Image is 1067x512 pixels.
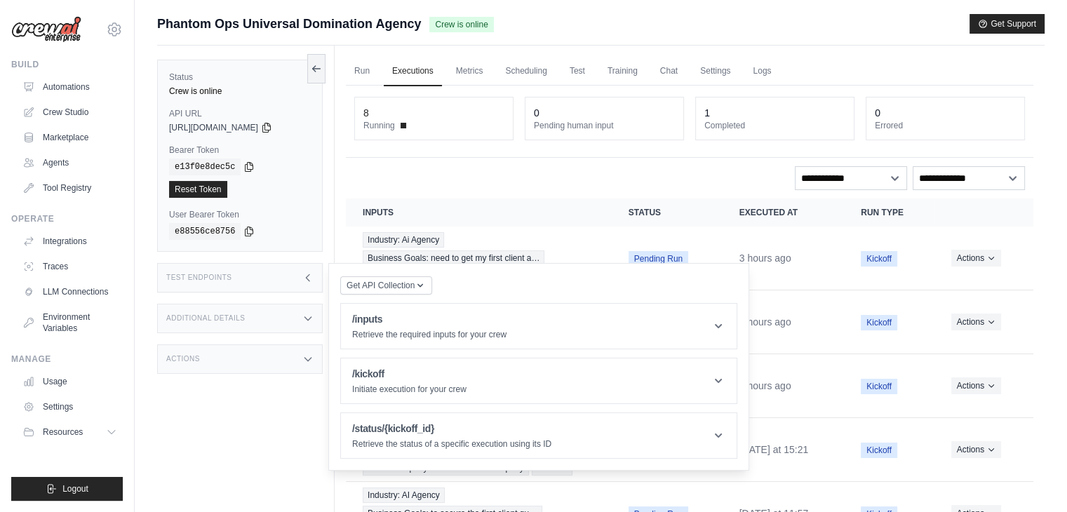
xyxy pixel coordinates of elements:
time: August 28, 2025 at 15:26 IST [739,316,791,328]
span: Get API Collection [347,280,415,291]
h3: Test Endpoints [166,274,232,282]
a: Automations [17,76,123,98]
span: Phantom Ops Universal Domination Agency [157,14,421,34]
div: 0 [875,106,880,120]
span: [URL][DOMAIN_NAME] [169,122,258,133]
a: Metrics [448,57,492,86]
h1: /status/{kickoff_id} [352,422,551,436]
span: Kickoff [861,251,897,267]
th: Executed at [723,198,844,227]
h3: Additional Details [166,314,245,323]
span: Industry: AI Agency [363,487,445,503]
a: Logs [744,57,779,86]
a: Training [599,57,646,86]
a: Integrations [17,230,123,252]
span: Pending Run [629,251,688,267]
button: Actions for execution [951,377,1001,394]
div: Manage [11,353,123,365]
dt: Pending human input [534,120,675,131]
a: Test [561,57,593,86]
div: Crew is online [169,86,311,97]
span: Business Goals: need to get my first client a… [363,250,544,266]
time: August 28, 2025 at 15:26 IST [739,252,791,264]
a: Crew Studio [17,101,123,123]
a: Traces [17,255,123,278]
span: Kickoff [861,379,897,394]
h1: /inputs [352,312,506,326]
label: API URL [169,108,311,119]
a: Chat [652,57,686,86]
th: Run Type [844,198,934,227]
span: Running [363,120,395,131]
dt: Completed [704,120,845,131]
button: Resources [17,421,123,443]
a: Settings [692,57,739,86]
label: User Bearer Token [169,209,311,220]
span: Kickoff [861,315,897,330]
button: Actions for execution [951,250,1001,267]
img: Logo [11,16,81,43]
a: View execution details for Industry [363,232,595,284]
span: Logout [62,483,88,494]
button: Actions for execution [951,441,1001,458]
button: Logout [11,477,123,501]
a: Environment Variables [17,306,123,339]
code: e88556ce8756 [169,223,241,240]
div: 8 [363,106,369,120]
code: e13f0e8dec5c [169,159,241,175]
h3: Actions [166,355,200,363]
span: Crew is online [429,17,493,32]
button: Get API Collection [340,276,432,295]
a: Tool Registry [17,177,123,199]
div: Operate [11,213,123,224]
th: Status [612,198,723,227]
div: Build [11,59,123,70]
div: 1 [704,106,710,120]
a: Marketplace [17,126,123,149]
a: Executions [384,57,442,86]
label: Status [169,72,311,83]
button: Get Support [969,14,1045,34]
a: Agents [17,151,123,174]
a: Settings [17,396,123,418]
time: August 26, 2025 at 15:21 IST [739,444,809,455]
a: Scheduling [497,57,555,86]
p: Retrieve the required inputs for your crew [352,329,506,340]
span: Kickoff [861,443,897,458]
time: August 28, 2025 at 12:53 IST [739,380,791,391]
dt: Errored [875,120,1016,131]
th: Inputs [346,198,612,227]
div: 0 [534,106,539,120]
span: Industry: Ai Agency [363,232,444,248]
p: Initiate execution for your crew [352,384,467,395]
button: Actions for execution [951,314,1001,330]
a: LLM Connections [17,281,123,303]
h1: /kickoff [352,367,467,381]
p: Retrieve the status of a specific execution using its ID [352,438,551,450]
a: Run [346,57,378,86]
a: Usage [17,370,123,393]
label: Bearer Token [169,144,311,156]
span: Resources [43,426,83,438]
a: Reset Token [169,181,227,198]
